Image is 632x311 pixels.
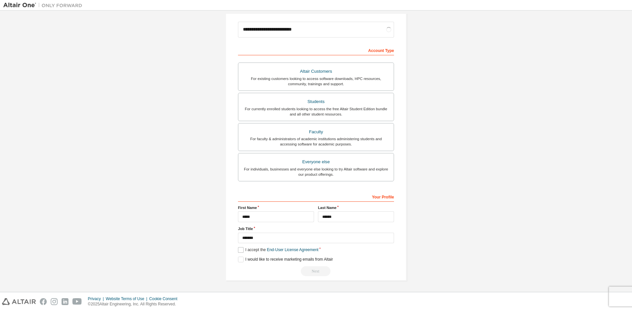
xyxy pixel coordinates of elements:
[72,298,82,305] img: youtube.svg
[238,226,394,231] label: Job Title
[62,298,68,305] img: linkedin.svg
[238,205,314,210] label: First Name
[238,247,318,253] label: I accept the
[242,136,390,147] div: For faculty & administrators of academic institutions administering students and accessing softwa...
[242,127,390,137] div: Faculty
[88,296,106,301] div: Privacy
[267,247,319,252] a: End-User License Agreement
[242,106,390,117] div: For currently enrolled students looking to access the free Altair Student Edition bundle and all ...
[242,167,390,177] div: For individuals, businesses and everyone else looking to try Altair software and explore our prod...
[2,298,36,305] img: altair_logo.svg
[242,76,390,87] div: For existing customers looking to access software downloads, HPC resources, community, trainings ...
[238,45,394,55] div: Account Type
[106,296,149,301] div: Website Terms of Use
[238,191,394,202] div: Your Profile
[51,298,58,305] img: instagram.svg
[318,205,394,210] label: Last Name
[88,301,181,307] p: © 2025 Altair Engineering, Inc. All Rights Reserved.
[238,266,394,276] div: Please wait while checking email ...
[3,2,86,9] img: Altair One
[242,157,390,167] div: Everyone else
[242,97,390,106] div: Students
[238,257,333,262] label: I would like to receive marketing emails from Altair
[242,67,390,76] div: Altair Customers
[149,296,181,301] div: Cookie Consent
[40,298,47,305] img: facebook.svg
